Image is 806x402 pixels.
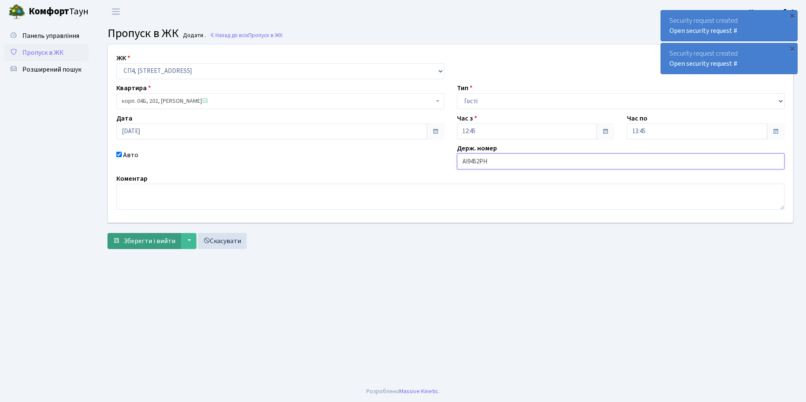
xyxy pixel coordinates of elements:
[29,5,89,19] span: Таун
[116,83,151,93] label: Квартира
[181,32,206,39] small: Додати .
[116,174,148,184] label: Коментар
[661,11,797,41] div: Security request created
[22,48,64,57] span: Пропуск в ЖК
[366,387,440,396] div: Розроблено .
[788,44,796,53] div: ×
[124,236,175,246] span: Зберегти і вийти
[749,7,796,16] b: Консьєрж б. 4.
[457,153,785,169] input: АА1234АА
[788,11,796,20] div: ×
[399,387,438,396] a: Massive Kinetic
[4,61,89,78] a: Розширений пошук
[198,233,247,249] a: Скасувати
[669,26,737,35] a: Open security request #
[457,113,477,123] label: Час з
[248,31,283,39] span: Пропуск в ЖК
[22,31,79,40] span: Панель управління
[4,44,89,61] a: Пропуск в ЖК
[669,59,737,68] a: Open security request #
[661,43,797,74] div: Security request created
[107,233,181,249] button: Зберегти і вийти
[210,31,283,39] a: Назад до всіхПропуск в ЖК
[749,7,796,17] a: Консьєрж б. 4.
[122,97,434,105] span: корп. 04Б, 202, Завалко Олександр Сергійович <span class='la la-check-square text-success'></span>
[116,53,130,63] label: ЖК
[105,5,126,19] button: Переключити навігацію
[457,143,497,153] label: Держ. номер
[116,113,132,123] label: Дата
[627,113,647,123] label: Час по
[4,27,89,44] a: Панель управління
[457,83,473,93] label: Тип
[29,5,69,18] b: Комфорт
[22,65,81,74] span: Розширений пошук
[123,150,138,160] label: Авто
[116,93,444,109] span: корп. 04Б, 202, Завалко Олександр Сергійович <span class='la la-check-square text-success'></span>
[107,25,179,42] span: Пропуск в ЖК
[8,3,25,20] img: logo.png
